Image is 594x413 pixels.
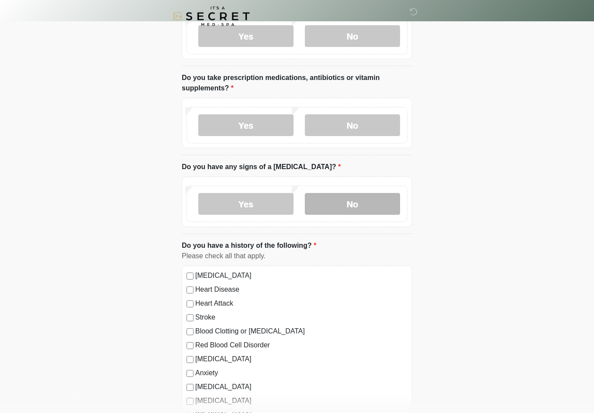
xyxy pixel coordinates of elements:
input: Heart Attack [187,301,194,308]
input: Stroke [187,315,194,322]
label: Do you have a history of the following? [182,241,316,251]
input: [MEDICAL_DATA] [187,398,194,405]
label: Do you take prescription medications, antibiotics or vitamin supplements? [182,73,412,94]
img: It's A Secret Med Spa Logo [173,7,250,26]
label: Red Blood Cell Disorder [195,340,407,351]
input: [MEDICAL_DATA] [187,356,194,363]
label: No [305,115,400,137]
label: Blood Clotting or [MEDICAL_DATA] [195,326,407,337]
label: [MEDICAL_DATA] [195,396,407,406]
div: Please check all that apply. [182,251,412,262]
label: Yes [198,26,294,47]
label: Yes [198,193,294,215]
label: No [305,193,400,215]
label: No [305,26,400,47]
label: [MEDICAL_DATA] [195,354,407,365]
label: Anxiety [195,368,407,379]
input: Heart Disease [187,287,194,294]
input: Blood Clotting or [MEDICAL_DATA] [187,329,194,336]
label: Do you have any signs of a [MEDICAL_DATA]? [182,162,341,173]
label: Heart Disease [195,285,407,295]
input: Anxiety [187,370,194,377]
label: Yes [198,115,294,137]
input: [MEDICAL_DATA] [187,273,194,280]
input: Red Blood Cell Disorder [187,343,194,350]
input: [MEDICAL_DATA] [187,384,194,391]
label: [MEDICAL_DATA] [195,382,407,393]
label: Stroke [195,313,407,323]
label: Heart Attack [195,299,407,309]
label: [MEDICAL_DATA] [195,271,407,281]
